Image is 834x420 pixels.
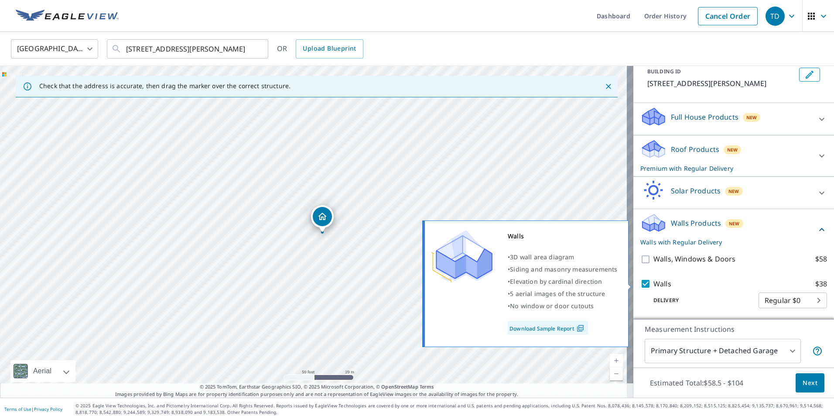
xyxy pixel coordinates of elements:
[640,238,817,247] p: Walls with Regular Delivery
[640,296,759,304] p: Delivery
[610,354,623,367] a: Current Level 19, Zoom In
[508,263,617,275] div: •
[75,403,830,416] p: © 2025 Eagle View Technologies, Inc. and Pictometry International Corp. All Rights Reserved. Repo...
[640,139,827,173] div: Roof ProductsNewPremium with Regular Delivery
[574,324,586,332] img: Pdf Icon
[698,7,758,25] a: Cancel Order
[508,288,617,300] div: •
[311,205,334,232] div: Dropped pin, building 1, Residential property, 308 W 10th St Schuyler, NE 68661
[746,114,757,121] span: New
[510,289,605,298] span: 5 aerial images of the structure
[510,265,617,273] span: Siding and masonry measurements
[640,107,827,131] div: Full House ProductsNew
[803,378,817,389] span: Next
[653,254,735,265] p: Walls, Windows & Doors
[510,302,594,310] span: No window or door cutouts
[729,220,740,227] span: New
[815,279,827,289] p: $38
[381,383,418,390] a: OpenStreetMap
[796,373,824,393] button: Next
[431,230,492,282] img: Premium
[815,254,827,265] p: $58
[766,7,785,26] div: TD
[16,10,119,23] img: EV Logo
[508,321,588,335] a: Download Sample Report
[671,218,721,228] p: Walls Products
[671,144,719,155] p: Roof Products
[643,373,750,392] p: Estimated Total: $58.5 - $104
[508,300,617,312] div: •
[508,251,617,263] div: •
[640,213,827,247] div: Walls ProductsNewWalls with Regular Delivery
[671,112,738,122] p: Full House Products
[277,39,363,59] div: OR
[10,360,75,382] div: Aerial
[200,383,434,391] span: © 2025 TomTom, Earthstar Geographics SIO, © 2025 Microsoft Corporation, ©
[420,383,434,390] a: Terms
[4,406,62,412] p: |
[603,81,614,92] button: Close
[645,339,801,363] div: Primary Structure + Detached Garage
[34,406,62,412] a: Privacy Policy
[759,288,827,313] div: Regular $0
[799,68,820,82] button: Edit building 1
[727,146,738,153] span: New
[610,367,623,380] a: Current Level 19, Zoom Out
[4,406,31,412] a: Terms of Use
[39,82,291,90] p: Check that the address is accurate, then drag the marker over the correct structure.
[510,253,574,261] span: 3D wall area diagram
[728,188,739,195] span: New
[647,68,681,75] p: BUILDING ID
[812,346,823,356] span: Your report will include the primary structure and a detached garage if one exists.
[11,37,98,61] div: [GEOGRAPHIC_DATA]
[647,78,796,89] p: [STREET_ADDRESS][PERSON_NAME]
[296,39,363,59] a: Upload Blueprint
[640,164,811,173] p: Premium with Regular Delivery
[510,277,602,286] span: Elevation by cardinal direction
[126,37,250,61] input: Search by address or latitude-longitude
[303,43,356,54] span: Upload Blueprint
[640,180,827,205] div: Solar ProductsNew
[653,279,671,289] p: Walls
[645,324,823,334] p: Measurement Instructions
[671,186,721,196] p: Solar Products
[508,275,617,288] div: •
[508,230,617,242] div: Walls
[31,360,54,382] div: Aerial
